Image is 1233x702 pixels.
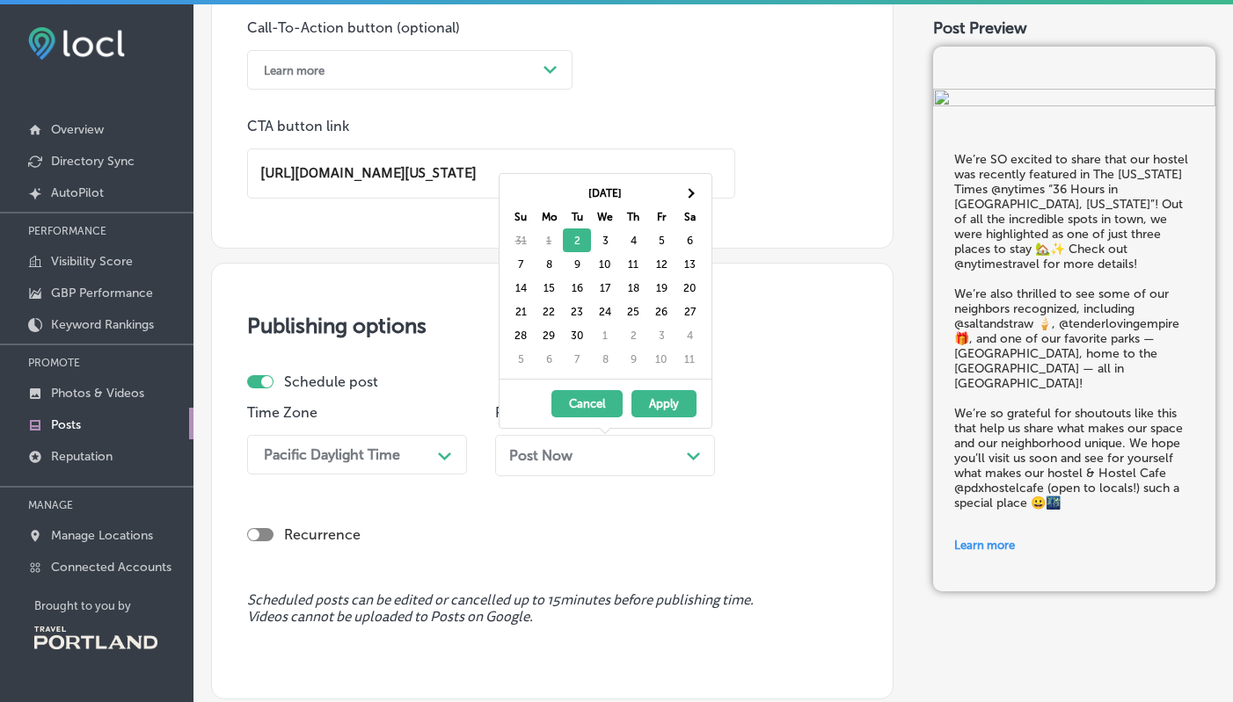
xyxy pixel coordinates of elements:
[647,205,675,228] th: Fr
[507,252,535,276] td: 7
[507,347,535,371] td: 5
[507,300,535,323] td: 21
[247,592,857,626] span: Scheduled posts can be edited or cancelled up to 15 minutes before publishing time. Videos cannot...
[591,276,619,300] td: 17
[563,347,591,371] td: 7
[647,228,675,252] td: 5
[509,447,573,464] span: Post Now
[675,228,704,252] td: 6
[247,404,467,421] p: Time Zone
[535,300,563,323] td: 22
[51,122,104,137] p: Overview
[284,373,378,390] label: Schedule post
[51,317,154,332] p: Keyword Rankings
[954,539,1015,552] span: Learn more
[619,228,647,252] td: 4
[675,276,704,300] td: 20
[507,276,535,300] td: 14
[619,347,647,371] td: 9
[551,390,623,417] button: Cancel
[507,323,535,347] td: 28
[535,181,675,205] th: [DATE]
[591,347,619,371] td: 8
[631,390,697,417] button: Apply
[51,286,153,300] p: GBP Performance
[619,323,647,347] td: 2
[619,205,647,228] th: Th
[675,205,704,228] th: Sa
[51,528,153,543] p: Manage Locations
[647,300,675,323] td: 26
[51,386,144,401] p: Photos & Videos
[563,300,591,323] td: 23
[51,154,135,169] p: Directory Sync
[563,252,591,276] td: 9
[591,228,619,252] td: 3
[591,205,619,228] th: We
[933,18,1215,38] div: Post Preview
[51,449,113,464] p: Reputation
[264,446,400,463] div: Pacific Daylight Time
[647,252,675,276] td: 12
[675,252,704,276] td: 13
[34,626,157,649] img: Travel Portland
[34,599,193,612] p: Brought to you by
[619,252,647,276] td: 11
[563,276,591,300] td: 16
[591,323,619,347] td: 1
[507,205,535,228] th: Su
[647,276,675,300] td: 19
[591,252,619,276] td: 10
[954,152,1194,510] h5: We’re SO excited to share that our hostel was recently featured in The [US_STATE] Times @nytimes ...
[563,228,591,252] td: 2
[563,205,591,228] th: Tu
[619,300,647,323] td: 25
[591,300,619,323] td: 24
[535,347,563,371] td: 6
[675,323,704,347] td: 4
[247,313,857,338] h3: Publishing options
[51,185,104,200] p: AutoPilot
[563,323,591,347] td: 30
[507,228,535,252] td: 31
[51,417,81,432] p: Posts
[51,560,171,575] p: Connected Accounts
[247,118,735,134] p: CTA button link
[954,527,1194,563] a: Learn more
[284,526,361,543] label: Recurrence
[647,347,675,371] td: 10
[495,404,715,421] p: Post on
[51,254,133,269] p: Visibility Score
[933,89,1215,110] img: e1160ebc-4137-4f1b-bcc3-d7b20b6b1c49
[647,323,675,347] td: 3
[619,276,647,300] td: 18
[535,252,563,276] td: 8
[535,276,563,300] td: 15
[535,205,563,228] th: Mo
[675,347,704,371] td: 11
[247,19,460,36] label: Call-To-Action button (optional)
[535,228,563,252] td: 1
[535,323,563,347] td: 29
[28,27,125,60] img: fda3e92497d09a02dc62c9cd864e3231.png
[675,300,704,323] td: 27
[264,63,325,76] div: Learn more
